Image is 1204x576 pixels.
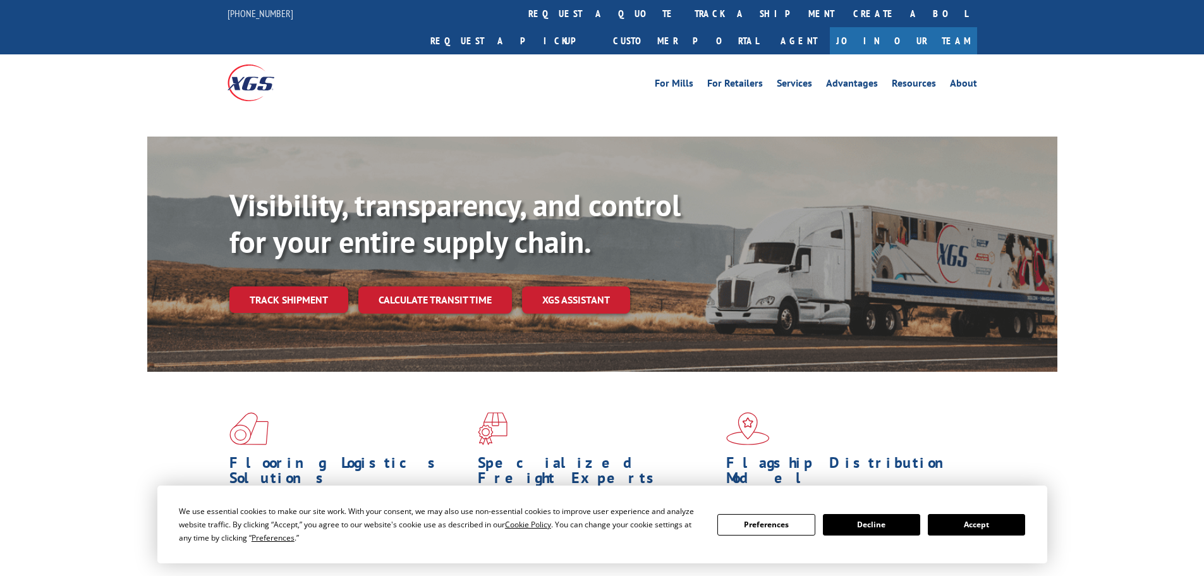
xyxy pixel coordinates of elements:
[726,412,770,445] img: xgs-icon-flagship-distribution-model-red
[478,412,508,445] img: xgs-icon-focused-on-flooring-red
[717,514,815,536] button: Preferences
[478,455,717,492] h1: Specialized Freight Experts
[252,532,295,543] span: Preferences
[928,514,1025,536] button: Accept
[229,455,468,492] h1: Flooring Logistics Solutions
[826,78,878,92] a: Advantages
[421,27,604,54] a: Request a pickup
[229,286,348,313] a: Track shipment
[358,286,512,314] a: Calculate transit time
[768,27,830,54] a: Agent
[777,78,812,92] a: Services
[830,27,977,54] a: Join Our Team
[950,78,977,92] a: About
[157,486,1047,563] div: Cookie Consent Prompt
[179,505,702,544] div: We use essential cookies to make our site work. With your consent, we may also use non-essential ...
[229,185,681,261] b: Visibility, transparency, and control for your entire supply chain.
[228,7,293,20] a: [PHONE_NUMBER]
[726,455,965,492] h1: Flagship Distribution Model
[522,286,630,314] a: XGS ASSISTANT
[707,78,763,92] a: For Retailers
[229,412,269,445] img: xgs-icon-total-supply-chain-intelligence-red
[823,514,920,536] button: Decline
[892,78,936,92] a: Resources
[655,78,693,92] a: For Mills
[604,27,768,54] a: Customer Portal
[505,519,551,530] span: Cookie Policy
